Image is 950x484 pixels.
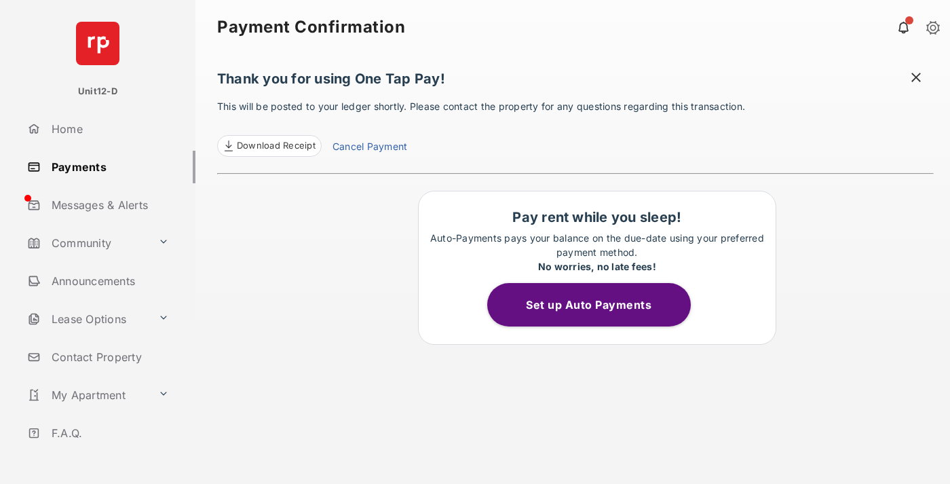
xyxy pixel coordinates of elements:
h1: Pay rent while you sleep! [425,209,769,225]
span: Download Receipt [237,139,316,153]
a: Announcements [22,265,195,297]
button: Set up Auto Payments [487,283,691,327]
a: Home [22,113,195,145]
strong: Payment Confirmation [217,19,405,35]
h1: Thank you for using One Tap Pay! [217,71,934,94]
a: Messages & Alerts [22,189,195,221]
a: Set up Auto Payments [487,298,707,312]
div: No worries, no late fees! [425,259,769,274]
img: svg+xml;base64,PHN2ZyB4bWxucz0iaHR0cDovL3d3dy53My5vcmcvMjAwMC9zdmciIHdpZHRoPSI2NCIgaGVpZ2h0PSI2NC... [76,22,119,65]
a: Cancel Payment [332,139,407,157]
a: Lease Options [22,303,153,335]
a: My Apartment [22,379,153,411]
a: Payments [22,151,195,183]
a: Download Receipt [217,135,322,157]
a: Contact Property [22,341,195,373]
a: Community [22,227,153,259]
p: This will be posted to your ledger shortly. Please contact the property for any questions regardi... [217,99,934,157]
a: F.A.Q. [22,417,195,449]
p: Auto-Payments pays your balance on the due-date using your preferred payment method. [425,231,769,274]
p: Unit12-D [78,85,117,98]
